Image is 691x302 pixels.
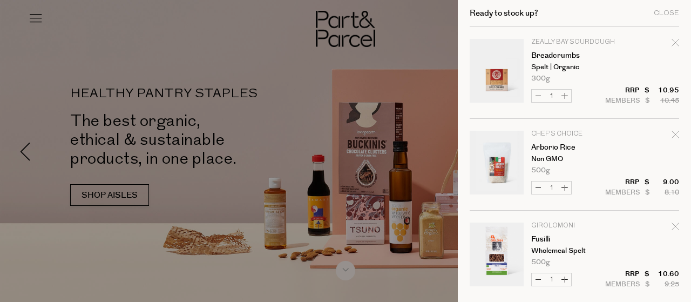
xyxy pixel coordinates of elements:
p: Chef's Choice [531,131,615,137]
h2: Ready to stock up? [470,9,538,17]
span: 500g [531,167,550,174]
p: Girolomoni [531,223,615,229]
div: Remove Arborio Rice [672,129,679,144]
input: QTY Arborio Rice [545,182,558,194]
a: Arborio Rice [531,144,615,151]
div: Remove Fusilli [672,221,679,236]
input: QTY Breadcrumbs [545,90,558,102]
div: Remove Breadcrumbs [672,37,679,52]
a: Breadcrumbs [531,52,615,59]
p: Spelt | Organic [531,64,615,71]
input: QTY Fusilli [545,273,558,286]
div: Close [654,10,679,17]
a: Fusilli [531,236,615,243]
p: Non GMO [531,156,615,163]
span: 500g [531,259,550,266]
p: Wholemeal Spelt [531,247,615,254]
span: 300g [531,75,550,82]
p: Zeally Bay Sourdough [531,39,615,45]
